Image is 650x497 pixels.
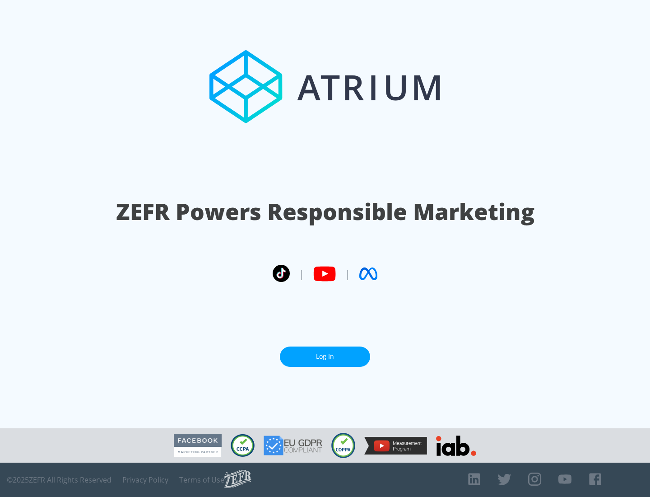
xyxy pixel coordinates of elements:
h1: ZEFR Powers Responsible Marketing [116,196,534,227]
img: Facebook Marketing Partner [174,434,222,457]
span: | [299,267,304,281]
img: IAB [436,436,476,456]
img: YouTube Measurement Program [364,437,427,455]
a: Terms of Use [179,475,224,484]
img: GDPR Compliant [264,436,322,455]
img: COPPA Compliant [331,433,355,458]
a: Privacy Policy [122,475,168,484]
a: Log In [280,347,370,367]
span: © 2025 ZEFR All Rights Reserved [7,475,111,484]
img: CCPA Compliant [231,434,255,457]
span: | [345,267,350,281]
